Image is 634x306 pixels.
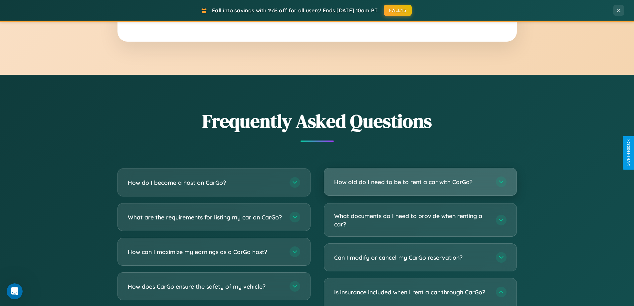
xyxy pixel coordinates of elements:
[334,178,489,186] h3: How old do I need to be to rent a car with CarGo?
[626,140,631,166] div: Give Feedback
[128,178,283,187] h3: How do I become a host on CarGo?
[334,253,489,262] h3: Can I modify or cancel my CarGo reservation?
[334,212,489,228] h3: What documents do I need to provide when renting a car?
[212,7,379,14] span: Fall into savings with 15% off for all users! Ends [DATE] 10am PT.
[128,282,283,291] h3: How does CarGo ensure the safety of my vehicle?
[334,288,489,296] h3: Is insurance included when I rent a car through CarGo?
[384,5,412,16] button: FALL15
[117,108,517,134] h2: Frequently Asked Questions
[7,283,23,299] iframe: Intercom live chat
[128,213,283,221] h3: What are the requirements for listing my car on CarGo?
[128,248,283,256] h3: How can I maximize my earnings as a CarGo host?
